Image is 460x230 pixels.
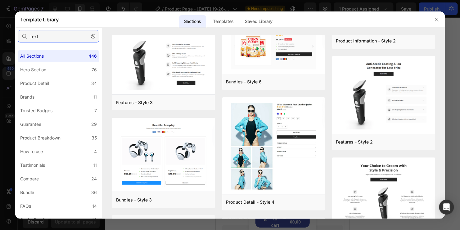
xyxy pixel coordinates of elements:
div: Bundle [20,189,34,196]
div: Templates [208,15,239,28]
button: Carousel Back Arrow [6,136,23,154]
button: Dot [68,159,72,163]
div: Bundles - Style 3 [116,196,151,204]
div: 29 [91,121,97,128]
div: 36 [91,189,97,196]
p: 🎁 OFERTA SOLO HOY - ENVIO GRATIS CONTRA-ENTREGA 🎁 [1,23,133,27]
div: 43 [91,216,97,223]
button: Dot [56,159,59,163]
div: 446 [88,52,97,60]
div: FAQs [20,202,31,210]
div: 76 [92,66,97,73]
div: All Sections [20,52,44,60]
div: Features - Style 3 [116,99,152,106]
div: How to use [20,148,43,155]
div: Brands [20,93,34,101]
div: 35 [92,134,97,142]
img: bd3.png [112,118,214,193]
div: Rich Text Editor. Editing area: main [77,4,127,16]
button: Dot [62,159,65,163]
div: Compare [20,175,39,183]
p: Improve your dad's health with our GemSleep Bundle Sale. [5,109,128,125]
input: E.g.: Black Friday, Sale, etc. [18,30,99,42]
div: 35 [28,7,32,11]
div: Features - Style 2 [336,138,372,146]
div: Social Proof [20,216,44,223]
div: Product Breakdown [20,134,61,142]
button: Dot [74,159,78,163]
div: Open Intercom Messenger [439,200,454,215]
div: Product Information - Style 2 [336,37,395,45]
div: 24 [91,175,97,183]
p: OFERTA LIMITADA:45% OFF + ENVIO GRATIS [78,5,127,15]
div: 34 [91,80,97,87]
div: Saved Library [240,15,277,28]
div: 53 [43,7,48,11]
div: Sections [179,15,206,28]
div: Guarantee [20,121,41,128]
div: 11 [93,161,97,169]
div: 7 [94,107,97,114]
div: Bundles - Style 6 [226,78,262,86]
h2: Template Library [20,11,58,28]
p: SEC [43,11,48,14]
span: Add section [5,197,35,203]
div: 4 [94,148,97,155]
div: Product Detail [20,80,49,87]
button: Carousel Next Arrow [110,136,128,154]
div: Trusted Badges [20,107,52,114]
img: pd4.png [222,97,325,195]
div: 11 [93,93,97,101]
img: bd6.png [222,9,325,75]
button: Add to cart [40,193,94,210]
div: $99.900,00 [73,194,87,209]
div: Testimonials [20,161,45,169]
p: HRS [11,11,16,14]
div: Add to cart [54,192,65,211]
p: MIN [28,11,32,14]
div: Product Detail - Style 4 [226,198,274,206]
p: Special Deal For [DATE] Only [5,73,128,101]
div: 13 [11,7,16,11]
div: Hero Section [20,66,46,73]
div: 14 [92,202,97,210]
